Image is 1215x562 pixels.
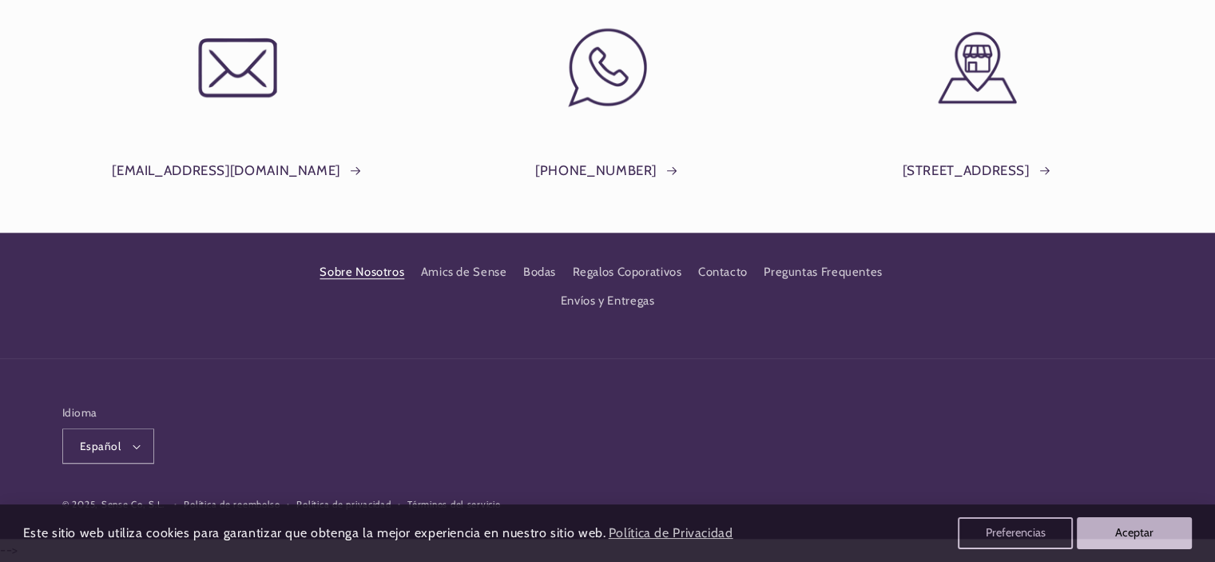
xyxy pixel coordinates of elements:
[764,258,883,287] a: Preguntas Frequentes
[80,438,121,454] span: Español
[421,258,507,287] a: Amics de Sense
[62,499,165,510] small: © 2025, Sense Co, S.L.
[606,520,735,548] a: Política de Privacidad (opens in a new tab)
[902,159,1052,183] a: [STREET_ADDRESS]
[184,497,280,512] a: Política de reembolso
[535,159,680,183] a: [PHONE_NUMBER]
[572,258,681,287] a: Regalos Coporativos
[62,405,154,421] h2: Idioma
[62,428,154,464] button: Español
[407,497,500,512] a: Términos del servicio
[320,262,404,287] a: Sobre Nosotros
[296,497,391,512] a: Política de privacidad
[958,517,1073,549] button: Preferencias
[23,525,606,540] span: Este sitio web utiliza cookies para garantizar que obtenga la mejor experiencia en nuestro sitio ...
[561,287,655,316] a: Envíos y Entregas
[523,258,556,287] a: Bodas
[1077,517,1192,549] button: Aceptar
[112,159,363,183] a: [EMAIL_ADDRESS][DOMAIN_NAME]
[698,258,748,287] a: Contacto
